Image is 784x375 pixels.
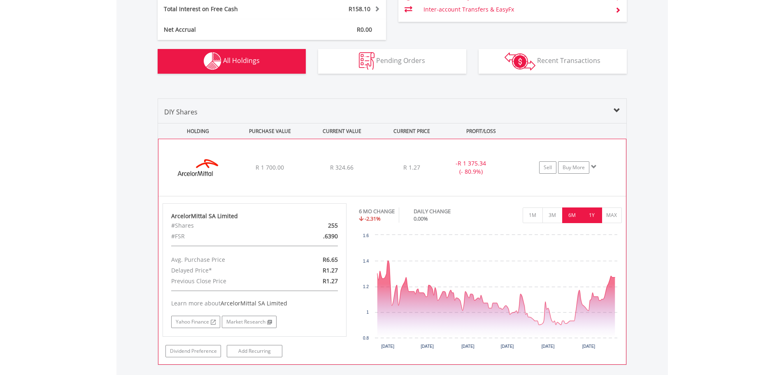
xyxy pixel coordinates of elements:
[359,231,622,354] div: Chart. Highcharts interactive chart.
[539,161,556,174] a: Sell
[414,215,428,222] span: 0.00%
[363,259,369,263] text: 1.4
[171,316,220,328] a: Yahoo Finance
[414,207,479,215] div: DAILY CHANGE
[458,159,486,167] span: R 1 375.34
[359,52,375,70] img: pending_instructions-wht.png
[582,344,596,349] text: [DATE]
[421,344,434,349] text: [DATE]
[366,310,369,314] text: 1
[501,344,514,349] text: [DATE]
[582,207,602,223] button: 1Y
[227,345,282,357] a: Add Recurring
[323,256,338,263] span: R6.65
[423,3,608,16] td: Inter-account Transfers & EasyFx
[158,5,291,13] div: Total Interest on Free Cash
[382,344,395,349] text: [DATE]
[505,52,535,70] img: transactions-zar-wht.png
[204,52,221,70] img: holdings-wht.png
[256,163,284,171] span: R 1 700.00
[235,123,305,139] div: PURCHASE VALUE
[163,149,233,194] img: EQU.ZA.ACL.png
[164,107,198,116] span: DIY Shares
[365,215,381,222] span: -2.31%
[523,207,543,223] button: 1M
[165,265,284,276] div: Delayed Price*
[558,161,589,174] a: Buy More
[223,56,260,65] span: All Holdings
[318,49,466,74] button: Pending Orders
[359,207,395,215] div: 6 MO CHANGE
[158,123,233,139] div: HOLDING
[357,26,372,33] span: R0.00
[359,231,621,354] svg: Interactive chart
[222,316,277,328] a: Market Research
[165,231,284,242] div: #FSR
[461,344,475,349] text: [DATE]
[171,299,338,307] div: Learn more about
[379,123,444,139] div: CURRENT PRICE
[165,220,284,231] div: #Shares
[602,207,622,223] button: MAX
[403,163,420,171] span: R 1.27
[221,299,287,307] span: ArcelorMittal SA Limited
[446,123,516,139] div: PROFIT/LOSS
[376,56,425,65] span: Pending Orders
[171,212,338,220] div: ArcelorMittal SA Limited
[363,233,369,238] text: 1.6
[165,276,284,286] div: Previous Close Price
[165,345,221,357] a: Dividend Preference
[363,336,369,340] text: 0.8
[158,49,306,74] button: All Holdings
[440,159,502,176] div: - (- 80.9%)
[330,163,354,171] span: R 324.66
[323,277,338,285] span: R1.27
[542,207,563,223] button: 3M
[363,284,369,289] text: 1.2
[349,5,370,13] span: R158.10
[537,56,600,65] span: Recent Transactions
[284,220,344,231] div: 255
[284,231,344,242] div: .6390
[323,266,338,274] span: R1.27
[542,344,555,349] text: [DATE]
[158,26,291,34] div: Net Accrual
[307,123,377,139] div: CURRENT VALUE
[562,207,582,223] button: 6M
[165,254,284,265] div: Avg. Purchase Price
[479,49,627,74] button: Recent Transactions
